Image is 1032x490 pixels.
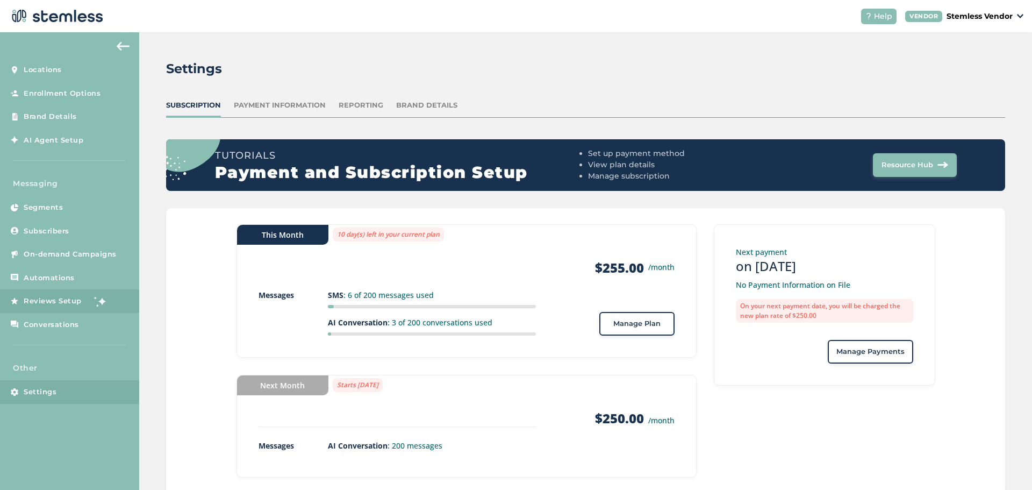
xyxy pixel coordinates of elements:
[736,246,913,258] p: Next payment
[588,159,770,171] li: View plan details
[396,100,457,111] div: Brand Details
[328,289,536,301] p: : 6 of 200 messages used
[978,438,1032,490] iframe: Chat Widget
[24,273,75,283] span: Automations
[595,409,644,427] strong: $250.00
[328,317,536,328] p: : 3 of 200 conversations used
[328,317,388,328] strong: AI Conversation
[150,103,220,180] img: circle_dots-9438f9e3.svg
[873,153,957,177] button: Resource Hub
[259,289,328,301] p: Messages
[166,59,222,79] h2: Settings
[237,375,328,395] div: Next Month
[24,65,62,75] span: Locations
[117,42,130,51] img: icon-arrow-back-accent-c549486e.svg
[874,11,892,22] span: Help
[881,160,933,171] span: Resource Hub
[24,135,83,146] span: AI Agent Setup
[328,290,343,300] strong: SMS
[24,319,79,330] span: Conversations
[90,290,111,312] img: glitter-stars-b7820f95.gif
[736,279,913,290] p: No Payment Information on File
[215,163,584,182] h2: Payment and Subscription Setup
[836,346,905,357] span: Manage Payments
[24,226,69,237] span: Subscribers
[947,11,1013,22] p: Stemless Vendor
[9,5,103,27] img: logo-dark-0685b13c.svg
[828,340,913,364] button: Manage Payments
[865,13,872,19] img: icon-help-white-03924b79.svg
[166,100,221,111] div: Subscription
[328,440,536,451] p: : 200 messages
[24,88,101,99] span: Enrollment Options
[648,261,675,273] small: /month
[328,441,388,451] strong: AI Conversation
[1017,14,1023,18] img: icon_down-arrow-small-66adaf34.svg
[215,148,584,163] h3: Tutorials
[259,440,328,451] p: Messages
[234,100,326,111] div: Payment Information
[588,148,770,159] li: Set up payment method
[599,312,675,336] button: Manage Plan
[24,296,82,307] span: Reviews Setup
[905,11,942,22] div: VENDOR
[595,259,644,276] strong: $255.00
[588,171,770,182] li: Manage subscription
[613,318,661,329] span: Manage Plan
[237,225,328,245] div: This Month
[333,378,383,392] label: Starts [DATE]
[24,111,77,122] span: Brand Details
[648,415,675,425] small: /month
[736,258,913,275] h3: on [DATE]
[333,228,444,242] label: 10 day(s) left in your current plan
[24,387,56,397] span: Settings
[24,202,63,213] span: Segments
[339,100,383,111] div: Reporting
[736,299,913,323] label: On your next payment date, you will be charged the new plan rate of $250.00
[24,249,117,260] span: On-demand Campaigns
